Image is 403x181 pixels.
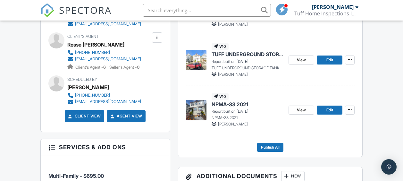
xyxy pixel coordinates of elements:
[75,50,110,55] div: [PHONE_NUMBER]
[67,34,99,39] span: Client's Agent
[381,159,397,175] div: Open Intercom Messenger
[294,10,358,17] div: Tuff Home Inspections Inc.
[109,65,139,70] span: Seller's Agent -
[48,173,104,179] span: Multi-Family - $695.00
[143,4,271,17] input: Search everything...
[59,3,112,17] span: SPECTORA
[103,65,106,70] strong: 6
[67,113,101,119] a: Client View
[67,21,141,27] a: [EMAIL_ADDRESS][DOMAIN_NAME]
[75,56,141,62] div: [EMAIL_ADDRESS][DOMAIN_NAME]
[40,3,55,17] img: The Best Home Inspection Software - Spectora
[75,99,141,104] div: [EMAIL_ADDRESS][DOMAIN_NAME]
[40,9,112,22] a: SPECTORA
[67,99,141,105] a: [EMAIL_ADDRESS][DOMAIN_NAME]
[67,92,141,99] a: [PHONE_NUMBER]
[67,77,97,82] span: Scheduled By
[75,65,107,70] span: Client's Agent -
[312,4,354,10] div: [PERSON_NAME]
[75,22,141,27] div: [EMAIL_ADDRESS][DOMAIN_NAME]
[67,56,141,62] a: [EMAIL_ADDRESS][DOMAIN_NAME]
[67,49,141,56] a: [PHONE_NUMBER]
[41,139,170,156] h3: Services & Add ons
[67,40,124,49] a: Rosse [PERSON_NAME]
[109,113,142,119] a: Agent View
[75,93,110,98] div: [PHONE_NUMBER]
[67,82,109,92] div: [PERSON_NAME]
[137,65,139,70] strong: 0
